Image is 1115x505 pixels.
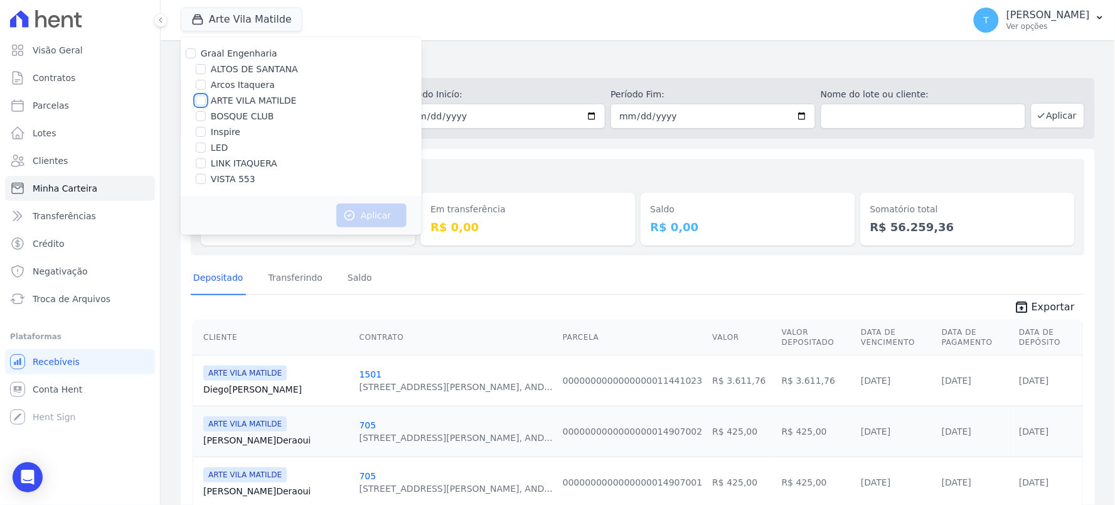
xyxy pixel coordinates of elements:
button: Arte Vila Matilde [181,8,302,31]
th: Parcela [558,320,708,356]
label: Arcos Itaquera [211,79,275,92]
dt: Em transferência [430,203,625,216]
span: Conta Hent [33,383,82,396]
a: Negativação [5,259,155,284]
a: Visão Geral [5,38,155,63]
label: Período Inicío: [401,88,606,101]
div: [STREET_ADDRESS][PERSON_NAME], AND... [360,432,553,444]
a: Lotes [5,121,155,146]
th: Valor [707,320,776,356]
h2: Minha Carteira [181,50,1095,73]
dd: R$ 0,00 [651,219,845,236]
div: Plataformas [10,329,150,344]
a: Diego[PERSON_NAME] [203,383,349,396]
button: Aplicar [1031,103,1085,128]
th: Data de Depósito [1014,320,1082,356]
th: Contrato [355,320,558,356]
label: ARTE VILA MATILDE [211,94,297,107]
a: 705 [360,420,376,430]
span: Minha Carteira [33,182,97,195]
a: [DATE] [942,376,971,386]
a: [DATE] [1019,477,1048,487]
a: Crédito [5,231,155,256]
dt: Saldo [651,203,845,216]
i: unarchive [1014,300,1029,315]
a: Clientes [5,148,155,173]
p: Ver opções [1006,21,1090,31]
label: BOSQUE CLUB [211,110,274,123]
a: Recebíveis [5,349,155,374]
label: ALTOS DE SANTANA [211,63,298,76]
a: Transferindo [266,263,326,295]
a: Conta Hent [5,377,155,402]
a: [DATE] [1019,426,1048,437]
a: Contratos [5,65,155,90]
a: [DATE] [1019,376,1048,386]
td: R$ 3.611,76 [707,355,776,406]
span: ARTE VILA MATILDE [203,366,287,381]
span: Recebíveis [33,356,80,368]
span: Clientes [33,155,68,167]
dt: Somatório total [870,203,1065,216]
a: [DATE] [861,477,890,487]
span: Troca de Arquivos [33,293,110,305]
a: 705 [360,471,376,481]
a: Minha Carteira [5,176,155,201]
th: Cliente [193,320,355,356]
a: Depositado [191,263,246,295]
td: R$ 425,00 [707,406,776,457]
label: LED [211,141,228,155]
label: LINK ITAQUERA [211,157,277,170]
span: Parcelas [33,99,69,112]
span: ARTE VILA MATILDE [203,467,287,482]
dd: R$ 56.259,36 [870,219,1065,236]
span: Visão Geral [33,44,83,57]
span: Exportar [1032,300,1075,315]
a: [DATE] [942,477,971,487]
div: Open Intercom Messenger [13,462,43,492]
th: Valor Depositado [777,320,856,356]
a: Parcelas [5,93,155,118]
td: R$ 425,00 [777,406,856,457]
a: 1501 [360,369,382,379]
a: unarchive Exportar [1004,300,1085,317]
label: Período Fim: [611,88,816,101]
span: Transferências [33,210,96,222]
span: T [984,16,990,24]
label: Nome do lote ou cliente: [821,88,1026,101]
div: [STREET_ADDRESS][PERSON_NAME], AND... [360,482,553,495]
span: Contratos [33,72,75,84]
label: Inspire [211,126,240,139]
th: Data de Pagamento [937,320,1014,356]
a: 0000000000000000011441023 [563,376,703,386]
a: [PERSON_NAME]Deraoui [203,434,349,447]
p: [PERSON_NAME] [1006,9,1090,21]
a: Saldo [345,263,375,295]
th: Data de Vencimento [856,320,937,356]
a: [PERSON_NAME]Deraoui [203,485,349,497]
a: Troca de Arquivos [5,286,155,312]
a: [DATE] [861,376,890,386]
a: [DATE] [942,426,971,437]
a: [DATE] [861,426,890,437]
span: ARTE VILA MATILDE [203,416,287,432]
label: Graal Engenharia [201,48,277,58]
span: Lotes [33,127,56,139]
span: Crédito [33,237,65,250]
a: Transferências [5,204,155,229]
dd: R$ 0,00 [430,219,625,236]
button: T [PERSON_NAME] Ver opções [964,3,1115,38]
label: VISTA 553 [211,173,255,186]
div: [STREET_ADDRESS][PERSON_NAME], AND... [360,381,553,393]
a: 0000000000000000014907001 [563,477,703,487]
td: R$ 3.611,76 [777,355,856,406]
button: Aplicar [336,204,407,227]
a: 0000000000000000014907002 [563,426,703,437]
span: Negativação [33,265,88,278]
